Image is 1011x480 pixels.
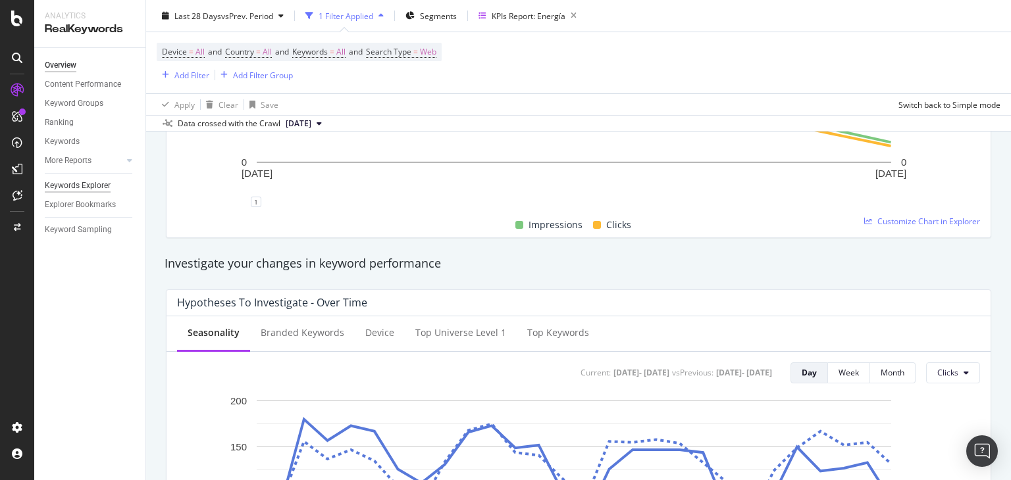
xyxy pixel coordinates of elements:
div: Keywords Explorer [45,179,111,193]
span: Country [225,46,254,57]
div: Top universe Level 1 [415,326,506,339]
span: = [189,46,194,57]
div: Hypotheses to Investigate - Over Time [177,296,367,309]
span: Device [162,46,187,57]
div: [DATE] - [DATE] [613,367,669,378]
button: Switch back to Simple mode [893,94,1000,115]
button: 1 Filter Applied [300,5,389,26]
span: = [256,46,261,57]
div: Day [802,367,817,378]
button: Add Filter Group [215,67,293,83]
a: Keyword Groups [45,97,136,110]
div: Device [365,326,394,339]
text: 0 [901,156,906,168]
div: Keywords [45,135,80,149]
a: More Reports [45,154,123,168]
a: Customize Chart in Explorer [864,216,980,227]
span: Clicks [606,217,631,233]
div: KPIs Report: Energía [492,10,565,21]
span: Web [420,43,436,61]
div: [DATE] - [DATE] [716,367,772,378]
a: Explorer Bookmarks [45,198,136,212]
button: Month [870,362,916,383]
div: Keyword Sampling [45,223,112,237]
span: Customize Chart in Explorer [877,216,980,227]
span: Search Type [366,46,411,57]
span: Segments [420,10,457,21]
div: Explorer Bookmarks [45,198,116,212]
span: 2025 Sep. 30th [286,118,311,130]
span: = [413,46,418,57]
div: Keyword Groups [45,97,103,110]
div: Seasonality [188,326,240,339]
span: All [195,43,205,61]
div: Data crossed with the Crawl [178,118,280,130]
a: Keyword Sampling [45,223,136,237]
div: Add Filter Group [233,69,293,80]
button: Day [791,362,828,383]
div: Clear [219,99,238,110]
text: [DATE] [242,168,272,179]
div: More Reports [45,154,91,168]
text: 0 [242,156,247,168]
div: Apply [174,99,195,110]
text: 150 [230,441,247,452]
div: 1 Filter Applied [319,10,373,21]
button: Apply [157,94,195,115]
div: Week [839,367,859,378]
button: Week [828,362,870,383]
div: Investigate your changes in keyword performance [165,255,993,272]
text: 200 [230,395,247,406]
button: Segments [400,5,462,26]
button: Clicks [926,362,980,383]
a: Ranking [45,116,136,130]
button: Last 28 DaysvsPrev. Period [157,5,289,26]
div: Ranking [45,116,74,130]
span: = [330,46,334,57]
div: RealKeywords [45,22,135,37]
button: KPIs Report: Energía [473,5,582,26]
span: vs Prev. Period [221,10,273,21]
div: Switch back to Simple mode [898,99,1000,110]
a: Keywords Explorer [45,179,136,193]
span: Last 28 Days [174,10,221,21]
span: Keywords [292,46,328,57]
text: [DATE] [875,168,906,179]
div: Content Performance [45,78,121,91]
span: and [208,46,222,57]
span: All [336,43,346,61]
div: Branded Keywords [261,326,344,339]
div: Save [261,99,278,110]
div: Overview [45,59,76,72]
span: Clicks [937,367,958,378]
button: Clear [201,94,238,115]
a: Overview [45,59,136,72]
span: and [275,46,289,57]
button: Add Filter [157,67,209,83]
div: 1 [251,197,261,207]
a: Content Performance [45,78,136,91]
div: Month [881,367,904,378]
a: Keywords [45,135,136,149]
div: Top Keywords [527,326,589,339]
span: Impressions [529,217,583,233]
button: Save [244,94,278,115]
div: Current: [581,367,611,378]
div: vs Previous : [672,367,713,378]
div: Open Intercom Messenger [966,435,998,467]
span: All [263,43,272,61]
span: and [349,46,363,57]
button: [DATE] [280,116,327,132]
div: Analytics [45,11,135,22]
div: Add Filter [174,69,209,80]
